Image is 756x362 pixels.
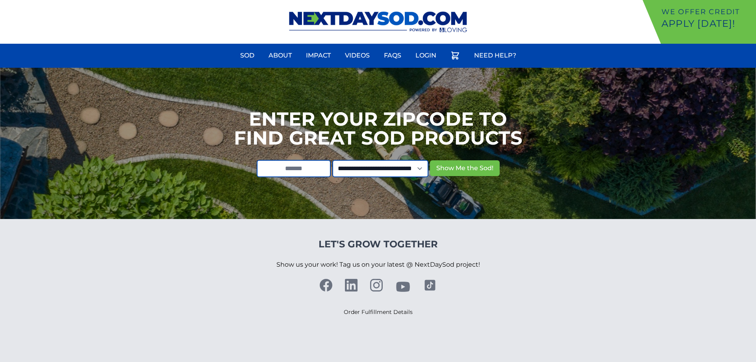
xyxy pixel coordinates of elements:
a: Login [411,46,441,65]
a: Need Help? [469,46,521,65]
a: Videos [340,46,374,65]
h1: Enter your Zipcode to Find Great Sod Products [234,110,523,147]
h4: Let's Grow Together [276,238,480,251]
button: Show Me the Sod! [430,160,500,176]
a: Sod [235,46,259,65]
a: About [264,46,296,65]
a: FAQs [379,46,406,65]
p: We offer Credit [661,6,753,17]
p: Show us your work! Tag us on your latest @ NextDaySod project! [276,251,480,279]
p: Apply [DATE]! [661,17,753,30]
a: Impact [301,46,335,65]
a: Order Fulfillment Details [344,308,413,316]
